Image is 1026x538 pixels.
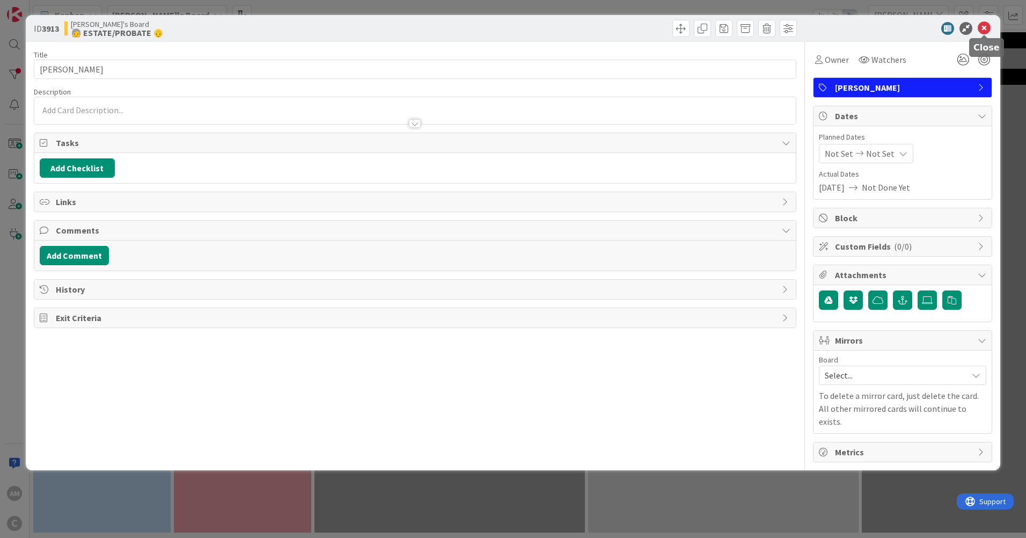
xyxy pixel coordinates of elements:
span: ID [34,22,59,35]
span: Block [835,212,972,224]
span: [DATE] [819,181,845,194]
span: Not Set [825,147,853,160]
span: Metrics [835,446,972,459]
span: Dates [835,110,972,122]
h5: Close [973,42,1000,53]
p: To delete a mirror card, just delete the card. All other mirrored cards will continue to exists. [819,389,986,428]
span: Owner [825,53,849,66]
input: type card name here... [34,60,796,79]
span: Comments [56,224,776,237]
span: Support [23,2,49,14]
b: 3913 [42,23,59,34]
span: Not Done Yet [862,181,910,194]
span: Actual Dates [819,169,986,180]
button: Add Comment [40,246,109,265]
span: [PERSON_NAME]'s Board [71,20,164,28]
span: [PERSON_NAME] [835,81,972,94]
span: ( 0/0 ) [894,241,912,252]
label: Title [34,50,48,60]
span: Not Set [866,147,895,160]
span: Planned Dates [819,132,986,143]
span: Exit Criteria [56,311,776,324]
span: History [56,283,776,296]
span: Select... [825,368,962,383]
span: Board [819,356,838,363]
b: 🧓 ESTATE/PROBATE 👴 [71,28,164,37]
span: Watchers [871,53,906,66]
span: Attachments [835,268,972,281]
span: Links [56,195,776,208]
button: Add Checklist [40,158,115,178]
span: Custom Fields [835,240,972,253]
span: Mirrors [835,334,972,347]
span: Tasks [56,136,776,149]
span: Description [34,87,71,97]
